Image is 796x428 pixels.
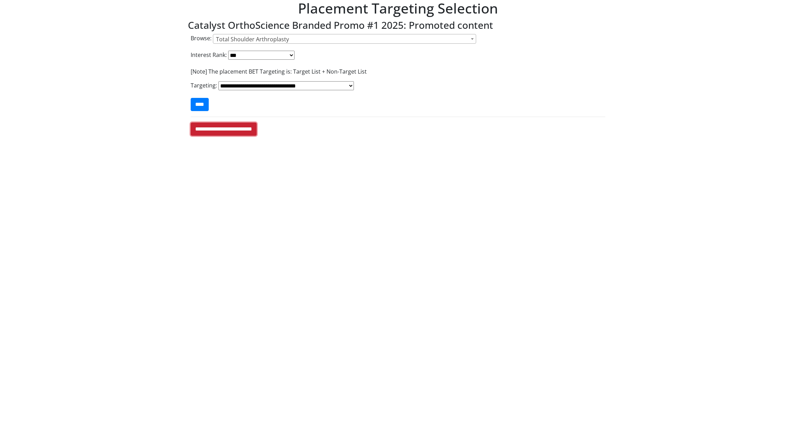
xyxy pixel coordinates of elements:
p: [Note] The placement BET Targeting is: Target List + Non-Target List [191,67,605,76]
label: Browse: [191,34,212,42]
span: Total Shoulder Arthroplasty [213,34,476,44]
h3: Catalyst OrthoScience Branded Promo #1 2025: Promoted content [188,19,608,31]
label: Targeting: [191,81,217,90]
label: Interest Rank: [191,51,227,59]
span: Total Shoulder Arthroplasty [216,35,289,43]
